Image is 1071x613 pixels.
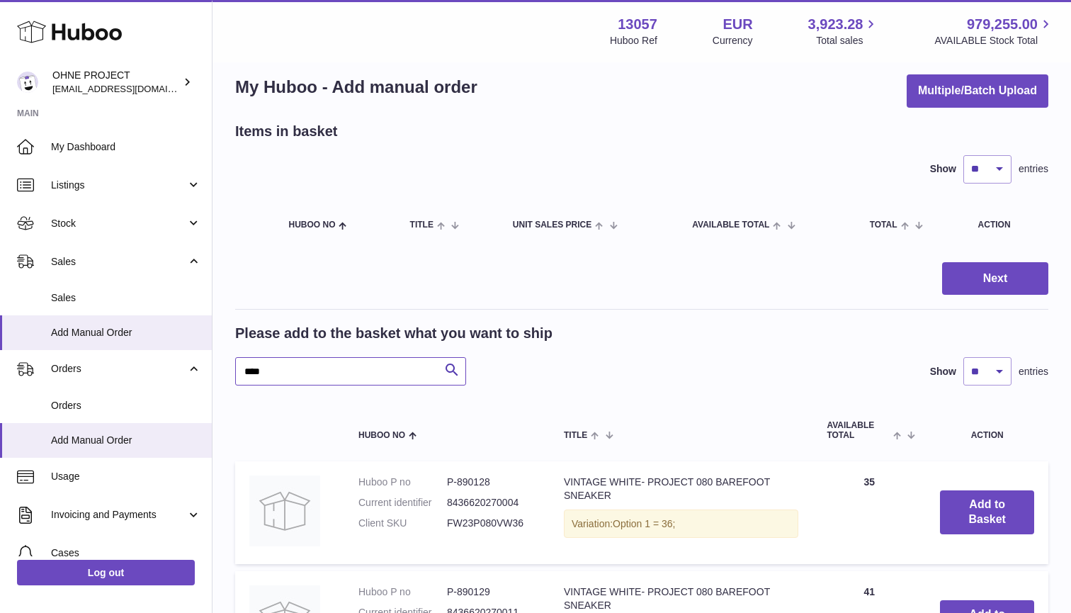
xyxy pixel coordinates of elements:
[51,140,201,154] span: My Dashboard
[51,546,201,560] span: Cases
[816,34,879,47] span: Total sales
[447,517,535,530] dd: FW23P080VW36
[51,179,186,192] span: Listings
[618,15,657,34] strong: 13057
[827,421,890,439] span: AVAILABLE Total
[249,476,320,546] img: VINTAGE WHITE- PROJECT 080 BAREFOOT SNEAKER
[51,399,201,412] span: Orders
[51,434,201,447] span: Add Manual Order
[358,496,447,510] dt: Current identifier
[613,518,675,529] span: Option 1 = 36;
[358,476,447,489] dt: Huboo P no
[930,162,956,176] label: Show
[358,431,405,440] span: Huboo no
[51,326,201,339] span: Add Manual Order
[52,69,180,96] div: OHNE PROJECT
[930,365,956,378] label: Show
[17,560,195,585] a: Log out
[358,585,447,599] dt: Huboo P no
[235,324,552,343] h2: Please add to the basket what you want to ship
[1019,162,1048,176] span: entries
[235,76,477,99] h1: My Huboo - Add manual order
[51,470,201,483] span: Usage
[722,15,752,34] strong: EUR
[51,362,186,376] span: Orders
[564,510,798,539] div: Variation:
[410,220,433,230] span: Title
[51,255,186,269] span: Sales
[967,15,1038,34] span: 979,255.00
[934,15,1054,47] a: 979,255.00 AVAILABLE Stock Total
[235,122,338,141] h2: Items in basket
[358,517,447,530] dt: Client SKU
[52,83,208,94] span: [EMAIL_ADDRESS][DOMAIN_NAME]
[926,407,1048,454] th: Action
[934,34,1054,47] span: AVAILABLE Stock Total
[907,74,1048,108] button: Multiple/Batch Upload
[808,15,863,34] span: 3,923.28
[812,461,926,564] td: 35
[564,431,587,440] span: Title
[447,585,535,599] dd: P-890129
[447,476,535,489] dd: P-890128
[713,34,753,47] div: Currency
[17,72,38,93] img: support@ohneproject.com
[692,220,769,230] span: AVAILABLE Total
[51,291,201,305] span: Sales
[550,461,812,564] td: VINTAGE WHITE- PROJECT 080 BAREFOOT SNEAKER
[51,508,186,522] span: Invoicing and Payments
[942,262,1048,296] button: Next
[978,220,1034,230] div: Action
[513,220,591,230] span: Unit Sales Price
[808,15,880,47] a: 3,923.28 Total sales
[870,220,897,230] span: Total
[288,220,335,230] span: Huboo no
[610,34,657,47] div: Huboo Ref
[940,490,1034,534] button: Add to Basket
[51,217,186,230] span: Stock
[447,496,535,510] dd: 8436620270004
[1019,365,1048,378] span: entries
